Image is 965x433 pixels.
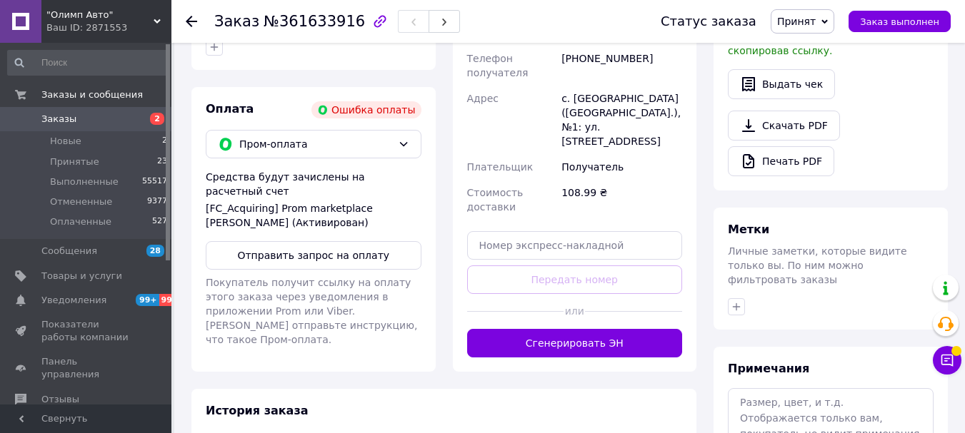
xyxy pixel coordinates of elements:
span: 9377 [147,195,167,208]
span: Телефон получателя [467,53,529,78]
button: Отправить запрос на оплату [206,241,421,270]
span: Отзывы [41,393,79,406]
span: Отмененные [50,195,112,208]
span: Покупатель получит ссылку на оплату этого заказа через уведомления в приложении Prom или Viber. [... [206,277,417,345]
span: Плательщик [467,161,534,173]
span: Оплата [206,102,254,116]
span: Примечания [728,362,809,375]
div: с. [GEOGRAPHIC_DATA] ([GEOGRAPHIC_DATA].), №1: ул. [STREET_ADDRESS] [559,86,685,154]
span: Уведомления [41,294,106,307]
div: [PHONE_NUMBER] [559,46,685,86]
div: Ваш ID: 2871553 [46,21,171,34]
span: Сообщения [41,245,97,258]
span: Показатели работы компании [41,318,132,344]
div: Средства будут зачислены на расчетный счет [206,170,421,230]
span: Метки [728,223,769,236]
span: Пром-оплата [239,136,392,152]
button: Выдать чек [728,69,835,99]
span: Принятые [50,156,99,168]
div: Вернуться назад [186,14,197,29]
input: Номер экспресс-накладной [467,231,683,260]
div: 108.99 ₴ [559,180,685,220]
span: Заказ выполнен [860,16,939,27]
button: Заказ выполнен [849,11,951,32]
span: 55517 [142,175,167,188]
span: Выполненные [50,175,119,188]
button: Чат с покупателем [933,346,961,375]
span: Панель управления [41,355,132,381]
span: 28 [146,245,164,257]
span: Стоимость доставки [467,187,524,213]
span: Оплаченные [50,215,111,228]
span: Адрес [467,93,499,104]
span: 2 [150,113,164,125]
span: Заказ [214,13,259,30]
span: У вас есть 30 дней, чтобы отправить запрос на отзыв покупателю, скопировав ссылку. [728,16,923,56]
a: Печать PDF [728,146,834,176]
span: Заказы [41,113,76,126]
div: Статус заказа [661,14,756,29]
span: 99+ [136,294,159,306]
span: №361633916 [264,13,365,30]
div: Ошибка оплаты [311,101,421,118]
span: Принят [777,16,816,27]
div: Получатель [559,154,685,180]
button: Сгенерировать ЭН [467,329,683,357]
input: Поиск [7,50,169,76]
span: 99+ [159,294,183,306]
span: 527 [152,215,167,228]
span: 2 [162,135,167,148]
span: Новые [50,135,81,148]
span: или [564,304,585,318]
span: 23 [157,156,167,168]
div: [FC_Acquiring] Prom marketplace [PERSON_NAME] (Активирован) [206,201,421,230]
span: Товары и услуги [41,270,122,282]
span: История заказа [206,404,309,417]
a: Скачать PDF [728,111,840,141]
span: Заказы и сообщения [41,88,143,101]
span: Личные заметки, которые видите только вы. По ним можно фильтровать заказы [728,245,907,285]
span: "Олимп Авто" [46,9,154,21]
